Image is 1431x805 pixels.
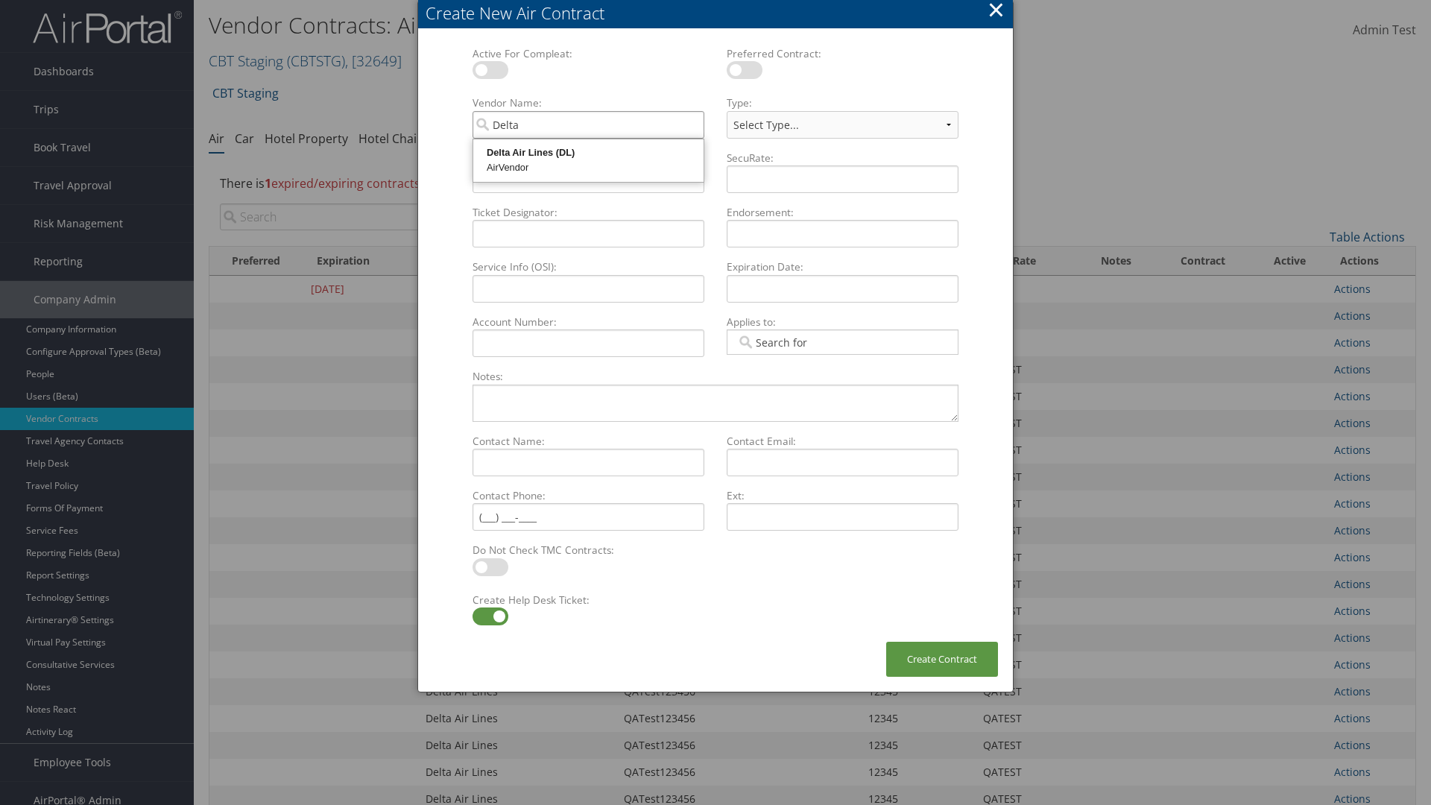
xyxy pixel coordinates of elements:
label: Notes: [467,369,964,384]
label: Preferred Contract: [721,46,964,61]
label: Applies to: [721,315,964,329]
label: Endorsement: [721,205,964,220]
label: Ext: [721,488,964,503]
select: Type: [727,111,958,139]
input: Contact Name: [473,449,704,476]
input: Account Number: [473,329,704,357]
label: Contact Name: [467,434,710,449]
label: Service Info (OSI): [467,259,710,274]
label: Do Not Check TMC Contracts: [467,543,710,558]
input: Endorsement: [727,220,958,247]
label: Vendor Name: [467,95,710,110]
label: Contact Email: [721,434,964,449]
textarea: Notes: [473,385,958,422]
input: Service Info (OSI): [473,275,704,303]
input: SecuRate: [727,165,958,193]
label: Tour Code: [467,151,710,165]
button: Create Contract [886,642,998,677]
input: Ticket Designator: [473,220,704,247]
input: Expiration Date: [727,275,958,303]
input: Contact Email: [727,449,958,476]
input: Applies to: [736,335,820,350]
label: Create Help Desk Ticket: [467,593,710,607]
input: Ext: [727,503,958,531]
label: Contact Phone: [467,488,710,503]
div: Delta Air Lines (DL) [476,145,701,160]
label: SecuRate: [721,151,964,165]
label: Type: [721,95,964,110]
div: Create New Air Contract [426,1,1013,25]
label: Account Number: [467,315,710,329]
input: Vendor Name: [473,111,704,139]
label: Expiration Date: [721,259,964,274]
label: Active For Compleat: [467,46,710,61]
div: AirVendor [476,160,701,175]
input: Contact Phone: [473,503,704,531]
label: Ticket Designator: [467,205,710,220]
